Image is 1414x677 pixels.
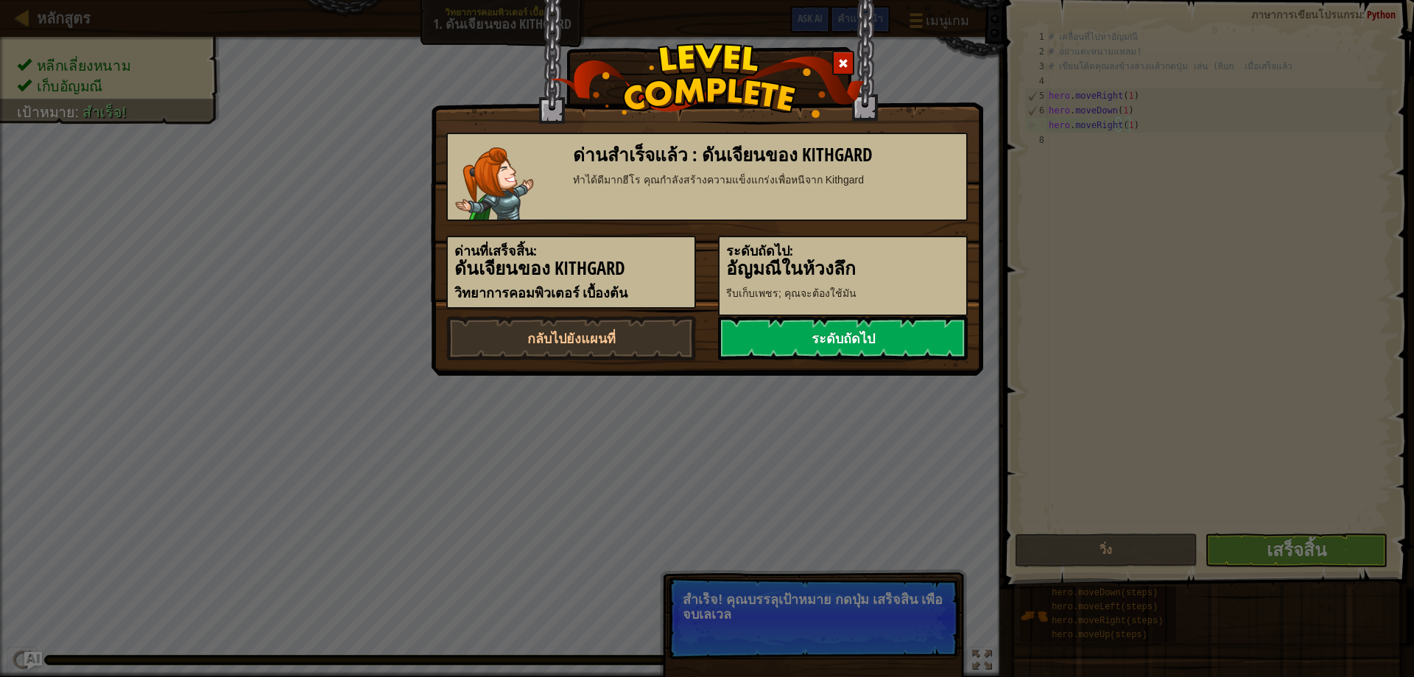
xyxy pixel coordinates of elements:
h5: วิทยาการคอมพิวเตอร์ เบื้องต้น [454,286,688,301]
a: ระดับถัดไป [718,316,968,360]
img: level_complete.png [549,43,865,118]
div: ทำได้ดีมากฮีโร คุณกำลังสร้างความแข็งแกร่งเพื่อหนีจาก Kithgard [573,172,960,187]
h3: อัญมณีในห้วงลึก [726,259,960,278]
h3: ด่านสำเร็จแล้ว : ดันเจียนของ Kithgard [573,145,960,165]
h5: ระดับถัดไป: [726,244,960,259]
h3: ดันเจียนของ Kithgard [454,259,688,278]
a: กลับไปยังแผนที่ [446,316,696,360]
h5: ด่านที่เสร็จสิ้น: [454,244,688,259]
img: captain.png [455,147,534,220]
p: รีบเก็บเพชร; คุณจะต้องใช้มัน [726,286,960,301]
